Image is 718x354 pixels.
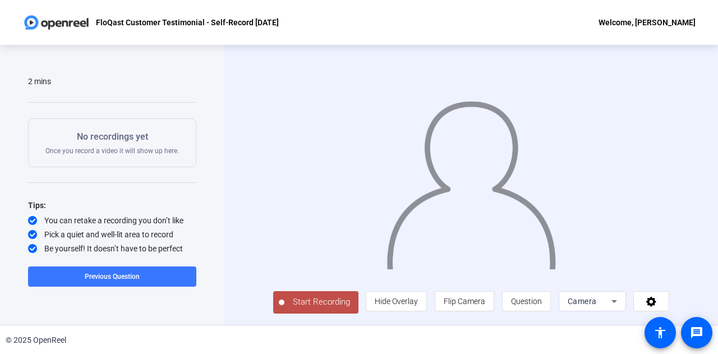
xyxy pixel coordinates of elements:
[444,297,485,306] span: Flip Camera
[96,16,279,29] p: FloQast Customer Testimonial - Self-Record [DATE]
[385,91,557,269] img: overlay
[28,266,196,287] button: Previous Question
[366,291,427,311] button: Hide Overlay
[599,16,696,29] div: Welcome, [PERSON_NAME]
[502,291,551,311] button: Question
[85,273,140,281] span: Previous Question
[375,297,418,306] span: Hide Overlay
[28,199,196,212] div: Tips:
[28,76,96,87] div: 2 mins
[653,326,667,339] mat-icon: accessibility
[511,297,542,306] span: Question
[28,215,196,226] div: You can retake a recording you don’t like
[568,297,597,306] span: Camera
[28,243,196,254] div: Be yourself! It doesn’t have to be perfect
[690,326,703,339] mat-icon: message
[6,334,66,346] div: © 2025 OpenReel
[22,11,90,34] img: OpenReel logo
[284,296,358,309] span: Start Recording
[45,130,179,155] div: Once you record a video it will show up here.
[273,291,358,314] button: Start Recording
[28,229,196,240] div: Pick a quiet and well-lit area to record
[45,130,179,144] p: No recordings yet
[435,291,494,311] button: Flip Camera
